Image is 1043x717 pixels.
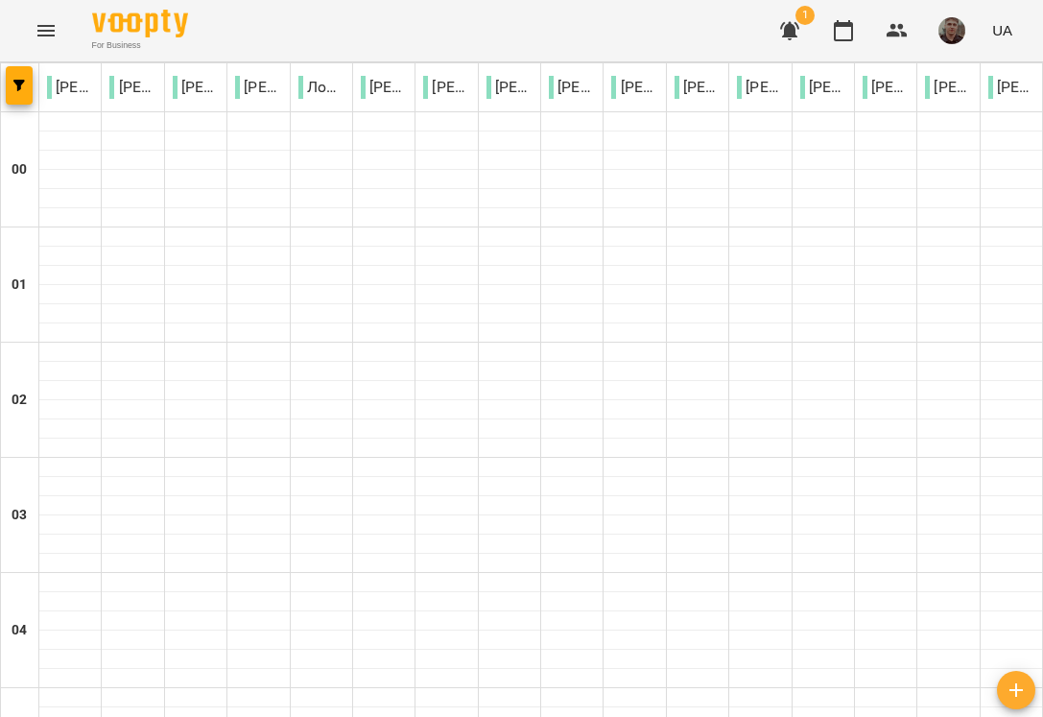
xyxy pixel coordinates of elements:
[92,39,188,52] span: For Business
[549,76,595,99] p: [PERSON_NAME]
[997,671,1035,709] button: Створити урок
[675,76,721,99] p: [PERSON_NAME]
[235,76,281,99] p: [PERSON_NAME]
[12,390,27,411] h6: 02
[423,76,469,99] p: [PERSON_NAME]
[23,8,69,54] button: Menu
[361,76,407,99] p: [PERSON_NAME]
[92,10,188,37] img: Voopty Logo
[925,76,971,99] p: [PERSON_NAME]
[109,76,155,99] p: [PERSON_NAME]
[984,12,1020,48] button: UA
[47,76,93,99] p: [PERSON_NAME]
[298,76,344,99] p: Лоскучерявий [PERSON_NAME]
[992,20,1012,40] span: UA
[611,76,657,99] p: [PERSON_NAME]
[12,505,27,526] h6: 03
[737,76,783,99] p: [PERSON_NAME]
[486,76,533,99] p: [PERSON_NAME]
[12,275,27,296] h6: 01
[800,76,846,99] p: [PERSON_NAME]
[988,76,1034,99] p: [PERSON_NAME]
[12,159,27,180] h6: 00
[795,6,815,25] span: 1
[938,17,965,44] img: 0a0415dca1f61a04ddb9dd3fb0ef47a2.jpg
[863,76,909,99] p: [PERSON_NAME]
[173,76,219,99] p: [PERSON_NAME]
[12,620,27,641] h6: 04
